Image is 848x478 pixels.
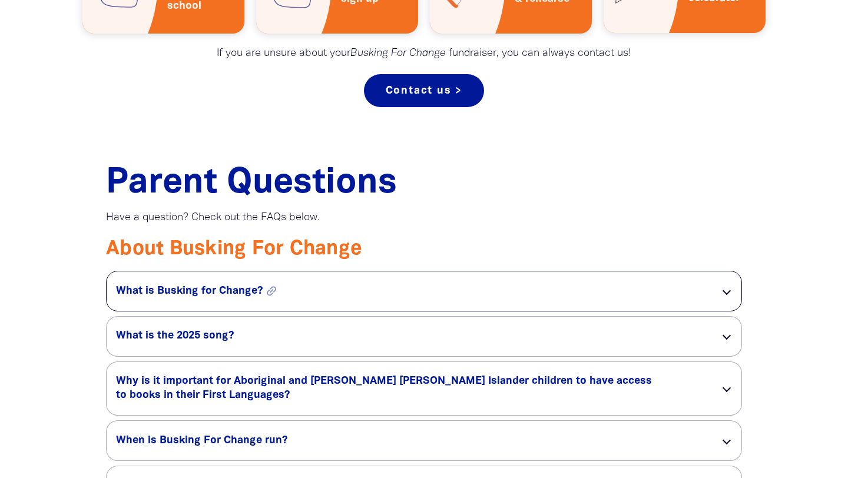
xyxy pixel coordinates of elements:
p: Have a question? Check out the FAQs below. [106,211,742,225]
button: link [265,284,316,297]
h5: What is Busking for Change? [116,284,701,298]
h5: Why is it important for Aboriginal and [PERSON_NAME] [PERSON_NAME] Islander children to have acce... [116,374,701,403]
h5: When is Busking For Change run? [116,434,701,448]
i: link [263,281,281,300]
span: About Busking For Change [106,240,362,258]
em: Busking For Change [350,48,446,58]
p: If you are unsure about your fundraiser, you can always contact us! [82,47,766,61]
a: Contact us > [364,74,485,107]
h5: What is the 2025 song? [116,329,701,343]
span: Parent Questions [106,167,397,200]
